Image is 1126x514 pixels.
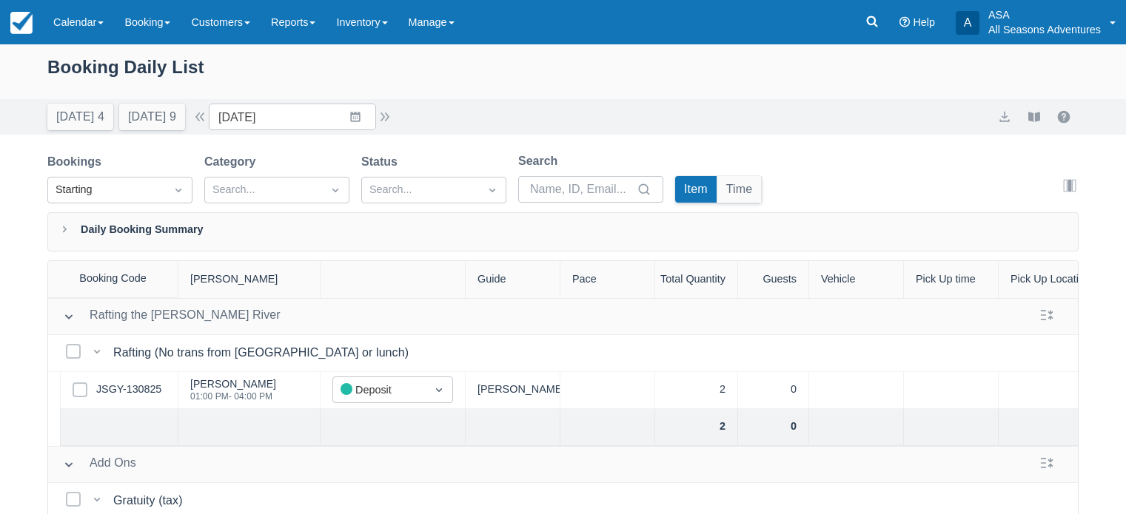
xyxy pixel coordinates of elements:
p: ASA [988,7,1101,22]
input: Name, ID, Email... [530,176,634,203]
div: A [956,11,979,35]
i: Help [899,17,910,27]
div: Deposit [341,382,418,399]
span: Help [913,16,935,28]
button: Item [675,176,717,203]
label: Search [518,152,563,170]
input: Date [209,104,376,130]
span: Dropdown icon [432,382,446,397]
div: Starting [56,182,158,198]
div: 0 [738,372,809,409]
div: Gratuity (tax) [113,492,189,510]
div: Booking Daily List [47,53,1079,96]
div: [PERSON_NAME] [190,379,276,389]
div: Pick Up Location [999,261,1093,298]
div: Guests [738,261,809,298]
a: JSGY-130825 [96,382,161,398]
div: Pick Up time [904,261,999,298]
div: 2 [655,372,738,409]
span: Dropdown icon [485,183,500,197]
div: Pace [560,261,655,298]
div: Guide [466,261,560,298]
button: [DATE] 9 [119,104,185,130]
button: export [996,108,1013,126]
img: checkfront-main-nav-mini-logo.png [10,12,33,34]
div: Total Quantity [655,261,738,298]
button: Rafting the [PERSON_NAME] River [57,303,286,330]
label: Status [361,153,403,171]
p: All Seasons Adventures [988,22,1101,37]
div: [PERSON_NAME] [178,261,321,298]
div: Daily Booking Summary [47,212,1079,251]
span: Dropdown icon [171,183,186,197]
div: Booking Code [48,261,178,297]
div: 2 [655,409,738,446]
div: Rafting (No trans from [GEOGRAPHIC_DATA] or lunch) [113,344,415,362]
div: [PERSON_NAME] [466,372,560,409]
button: [DATE] 4 [47,104,113,130]
div: 0 [738,409,809,446]
label: Category [204,153,261,171]
div: 01:00 PM - 04:00 PM [190,392,276,401]
button: Time [717,176,762,203]
div: Vehicle [809,261,904,298]
label: Bookings [47,153,107,171]
button: Add Ons [57,451,142,478]
span: Dropdown icon [328,183,343,197]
